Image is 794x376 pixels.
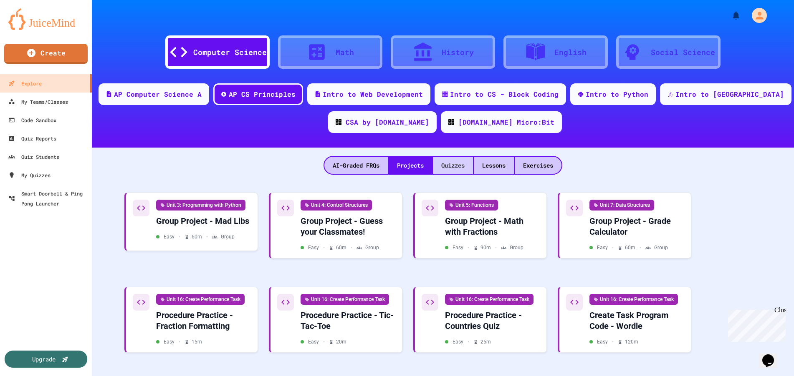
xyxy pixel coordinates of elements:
[8,115,56,125] div: Code Sandbox
[589,310,684,331] div: Create Task Program Code - Wordle
[554,47,587,58] div: English
[433,157,473,174] div: Quizzes
[301,294,389,305] div: Unit 16: Create Performance Task
[179,338,180,346] span: •
[301,216,395,237] div: Group Project - Guess your Classmates!
[4,44,88,64] a: Create
[156,200,245,211] div: Unit 3: Programming with Python
[589,200,654,211] div: Unit 7: Data Structures
[640,244,641,251] span: •
[445,200,498,211] div: Unit 5: Functions
[442,47,474,58] div: History
[725,306,786,342] iframe: chat widget
[8,188,89,208] div: Smart Doorbell & Ping Pong Launcher
[346,117,429,127] div: CSA by [DOMAIN_NAME]
[515,157,561,174] div: Exercises
[445,244,523,251] div: Easy 90 m
[324,157,388,174] div: AI-Graded FRQs
[156,294,245,305] div: Unit 16: Create Performance Task
[301,244,379,251] div: Easy 60 m
[612,244,614,251] span: •
[156,338,202,346] div: Easy 15 m
[301,338,346,346] div: Easy 20 m
[8,97,68,107] div: My Teams/Classes
[8,78,42,88] div: Explore
[179,233,180,241] span: •
[468,244,469,251] span: •
[301,200,372,211] div: Unit 4: Control Structures
[389,157,432,174] div: Projects
[323,244,325,251] span: •
[32,355,56,363] div: Upgrade
[586,89,648,99] div: Intro to Python
[8,170,51,180] div: My Quizzes
[193,47,267,58] div: Computer Science
[8,8,83,30] img: logo-orange.svg
[654,244,668,251] span: Group
[3,3,58,53] div: Chat with us now!Close
[759,343,786,368] iframe: chat widget
[336,119,341,125] img: CODE_logo_RGB.png
[114,89,202,99] div: AP Computer Science A
[301,310,395,331] div: Procedure Practice - Tic-Tac-Toe
[716,8,743,23] div: My Notifications
[651,47,715,58] div: Social Science
[743,6,769,25] div: My Account
[336,47,354,58] div: Math
[445,338,491,346] div: Easy 25 m
[450,89,559,99] div: Intro to CS - Block Coding
[445,310,540,331] div: Procedure Practice - Countries Quiz
[612,338,614,346] span: •
[589,294,678,305] div: Unit 16: Create Performance Task
[323,89,423,99] div: Intro to Web Development
[156,233,235,241] div: Easy 60 m
[351,244,352,251] span: •
[156,310,251,331] div: Procedure Practice - Fraction Formatting
[221,233,235,241] span: Group
[445,216,540,237] div: Group Project - Math with Fractions
[589,338,638,346] div: Easy 120 m
[323,338,325,346] span: •
[445,294,534,305] div: Unit 16: Create Performance Task
[495,244,497,251] span: •
[448,119,454,125] img: CODE_logo_RGB.png
[229,89,296,99] div: AP CS Principles
[206,233,208,241] span: •
[474,157,514,174] div: Lessons
[458,117,554,127] div: [DOMAIN_NAME] Micro:Bit
[156,216,251,226] div: Group Project - Mad Libs
[468,338,469,346] span: •
[589,216,684,237] div: Group Project - Grade Calculator
[675,89,784,99] div: Intro to [GEOGRAPHIC_DATA]
[365,244,379,251] span: Group
[510,244,523,251] span: Group
[589,244,668,251] div: Easy 60 m
[8,152,59,162] div: Quiz Students
[8,133,56,143] div: Quiz Reports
